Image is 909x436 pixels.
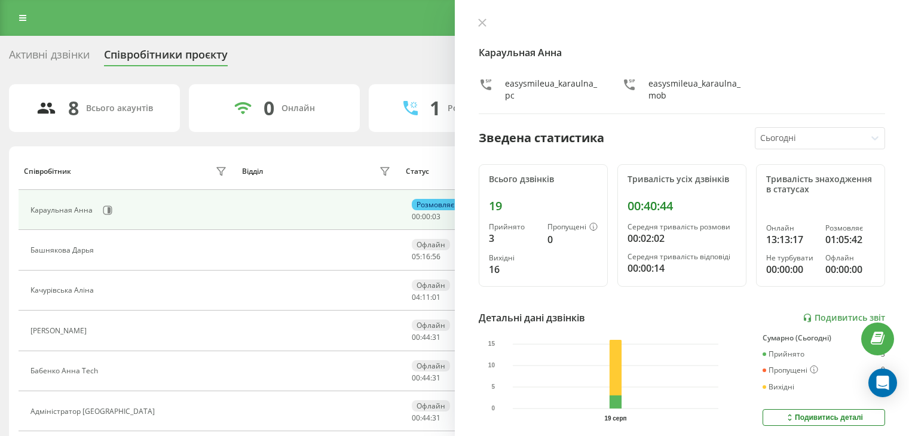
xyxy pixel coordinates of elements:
div: 3 [881,350,885,358]
div: Подивитись деталі [785,413,863,422]
div: Прийнято [489,223,538,231]
div: Середня тривалість відповіді [628,253,736,261]
div: : : [412,213,440,221]
div: Офлайн [412,400,450,412]
text: 0 [491,406,495,412]
div: Розмовляє [825,224,875,232]
div: : : [412,333,440,342]
div: : : [412,374,440,382]
div: Всього акаунтів [86,103,153,113]
div: : : [412,293,440,302]
div: 13:13:17 [766,232,816,247]
span: 44 [422,332,430,342]
text: 19 серп [604,415,626,422]
div: Офлайн [825,254,875,262]
div: Офлайн [412,320,450,331]
div: Прийнято [763,350,804,358]
span: 11 [422,292,430,302]
div: Розмовляє [412,199,459,210]
span: 01 [432,292,440,302]
div: 00:40:44 [628,199,736,213]
div: Статус [406,167,429,176]
span: 00 [412,332,420,342]
div: 00:00:00 [825,262,875,277]
div: Детальні дані дзвінків [479,311,585,325]
div: 0 [547,232,598,247]
span: 00 [422,211,430,222]
div: Співробітник [24,167,71,176]
span: 00 [412,373,420,383]
div: Вихідні [489,254,538,262]
div: [PERSON_NAME] [30,327,90,335]
div: Офлайн [412,239,450,250]
div: Адміністратор [GEOGRAPHIC_DATA] [30,407,158,416]
div: 00:00:00 [766,262,816,277]
span: 05 [412,251,420,262]
div: 0 [881,366,885,375]
div: Качурівська Аліна [30,286,97,294]
div: : : [412,414,440,422]
div: 16 [489,262,538,277]
div: 8 [68,97,79,119]
a: Подивитись звіт [803,313,885,323]
span: 31 [432,373,440,383]
div: Пропущені [763,366,818,375]
div: 00:00:14 [628,261,736,275]
div: Тривалість знаходження в статусах [766,174,875,195]
div: 19 [489,199,598,213]
span: 56 [432,251,440,262]
div: 0 [264,97,274,119]
span: 44 [422,413,430,423]
div: Середня тривалість розмови [628,223,736,231]
div: Офлайн [412,280,450,291]
div: Розмовляють [448,103,506,113]
div: Офлайн [412,360,450,371]
div: 1 [430,97,440,119]
text: 5 [491,384,495,391]
div: Караульная Анна [30,206,96,214]
span: 44 [422,373,430,383]
div: : : [412,253,440,261]
div: Не турбувати [766,254,816,262]
div: easysmileua_karaulna_mob [648,78,742,102]
span: 00 [412,413,420,423]
span: 31 [432,332,440,342]
span: 16 [422,251,430,262]
div: Онлайн [281,103,315,113]
button: Подивитись деталі [763,409,885,426]
div: Онлайн [766,224,816,232]
span: 04 [412,292,420,302]
div: Сумарно (Сьогодні) [763,334,885,342]
div: Бабенко Анна Tech [30,367,101,375]
div: 00:02:02 [628,231,736,245]
div: Башнякова Дарья [30,246,97,254]
span: 00 [412,211,420,222]
div: Пропущені [547,223,598,232]
text: 15 [488,341,495,348]
div: Співробітники проєкту [104,48,228,67]
text: 10 [488,363,495,369]
div: Відділ [242,167,263,176]
div: Тривалість усіх дзвінків [628,174,736,185]
div: Open Intercom Messenger [868,369,897,397]
div: Зведена статистика [479,129,604,147]
span: 31 [432,413,440,423]
span: 03 [432,211,440,222]
div: Активні дзвінки [9,48,90,67]
div: Вихідні [763,383,794,391]
div: 3 [489,231,538,245]
div: easysmileua_karaulna_pc [505,78,598,102]
h4: Караульная Анна [479,45,886,60]
div: Всього дзвінків [489,174,598,185]
div: 01:05:42 [825,232,875,247]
